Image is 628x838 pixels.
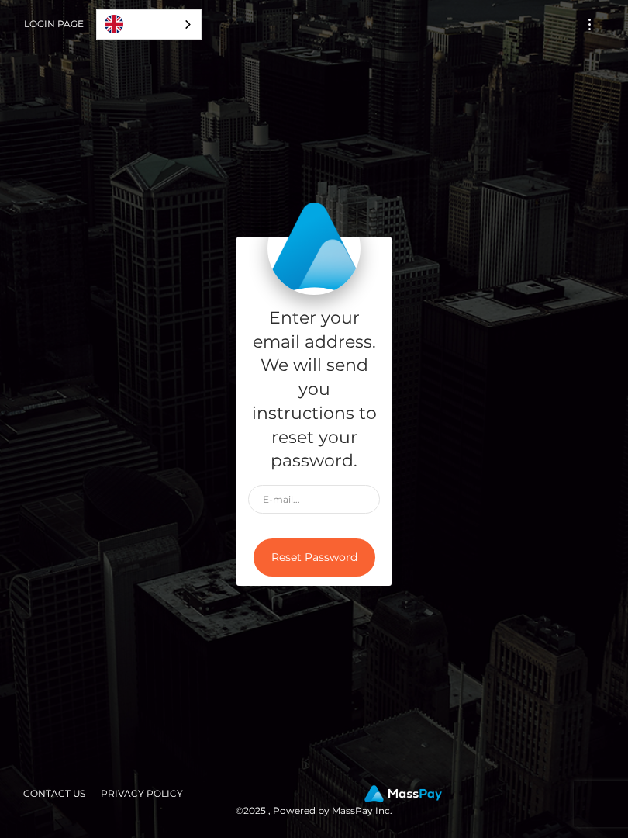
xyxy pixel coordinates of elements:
div: Language [96,9,202,40]
button: Reset Password [254,538,375,577]
a: Privacy Policy [95,781,189,805]
img: MassPay [364,785,442,802]
aside: Language selected: English [96,9,202,40]
img: MassPay Login [267,202,361,295]
button: Toggle navigation [575,14,604,35]
a: Contact Us [17,781,91,805]
h5: Enter your email address. We will send you instructions to reset your password. [248,306,380,473]
a: English [97,10,201,39]
a: Login Page [24,8,84,40]
input: E-mail... [248,485,380,514]
div: © 2025 , Powered by MassPay Inc. [12,785,616,819]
